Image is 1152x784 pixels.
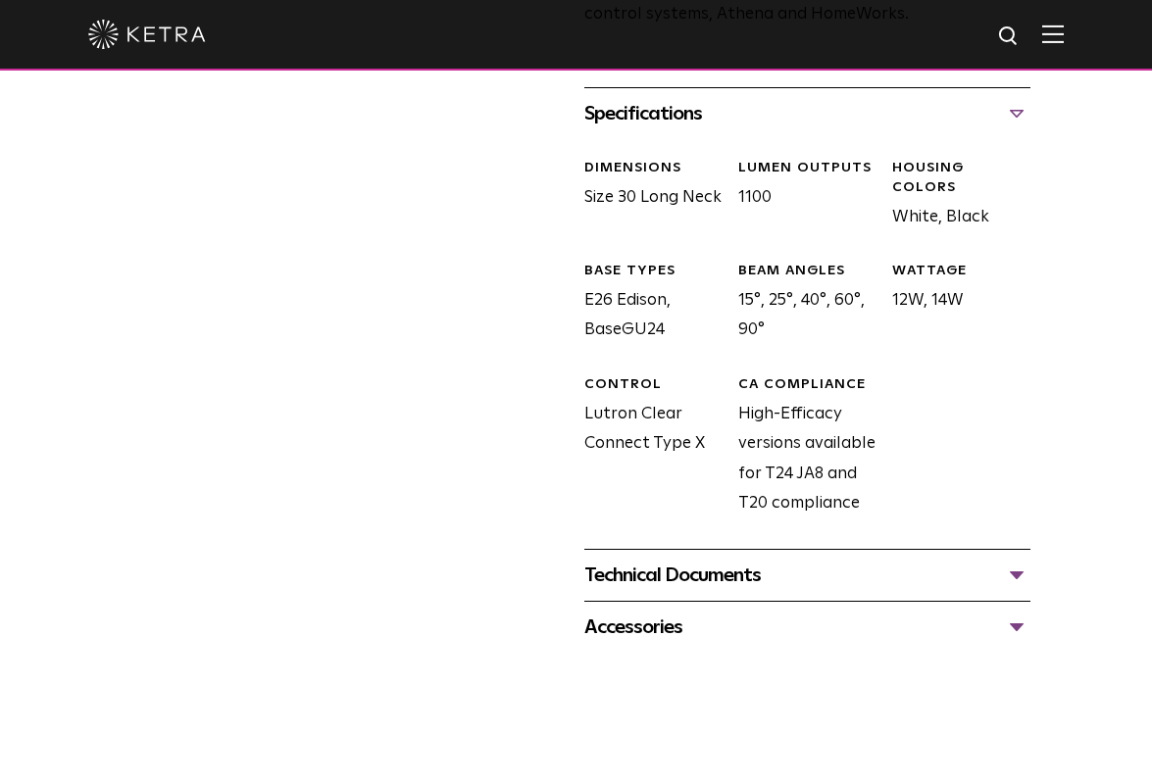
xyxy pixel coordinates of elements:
[724,159,877,232] div: 1100
[1042,24,1064,43] img: Hamburger%20Nav.svg
[877,262,1031,346] div: 12W, 14W
[738,262,877,281] div: BEAM ANGLES
[570,262,724,346] div: E26 Edison, BaseGU24
[738,375,877,395] div: CA COMPLIANCE
[584,159,724,178] div: DIMENSIONS
[724,262,877,346] div: 15°, 25°, 40°, 60°, 90°
[570,375,724,519] div: Lutron Clear Connect Type X
[584,375,724,395] div: CONTROL
[584,262,724,281] div: BASE TYPES
[584,612,1030,643] div: Accessories
[738,159,877,178] div: LUMEN OUTPUTS
[584,560,1030,591] div: Technical Documents
[997,24,1022,49] img: search icon
[88,20,206,49] img: ketra-logo-2019-white
[892,262,1031,281] div: WATTAGE
[877,159,1031,232] div: White, Black
[570,159,724,232] div: Size 30 Long Neck
[724,375,877,519] div: High-Efficacy versions available for T24 JA8 and T20 compliance
[584,98,1030,129] div: Specifications
[892,159,1031,197] div: HOUSING COLORS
